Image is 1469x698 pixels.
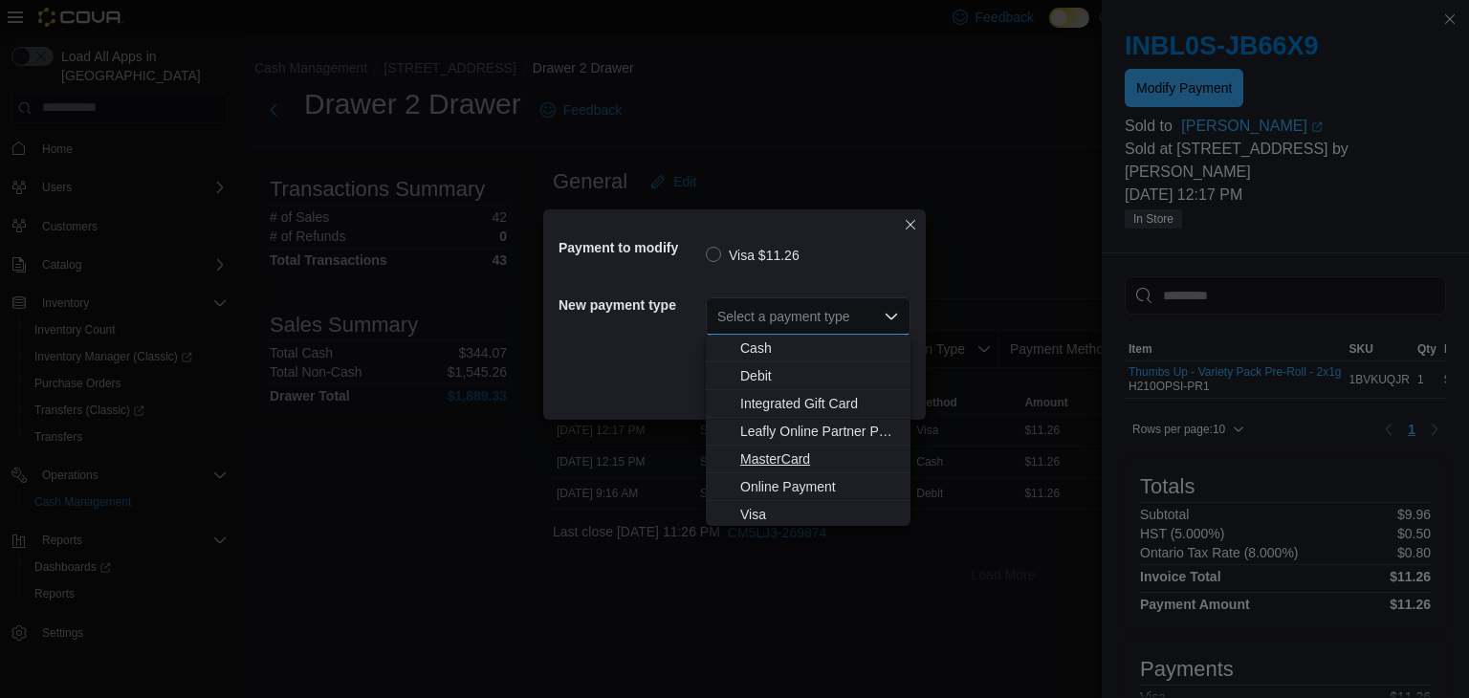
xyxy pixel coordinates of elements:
[740,366,899,385] span: Debit
[706,446,910,473] button: MasterCard
[559,229,702,267] h5: Payment to modify
[740,422,899,441] span: Leafly Online Partner Payment
[740,505,899,524] span: Visa
[899,213,922,236] button: Closes this modal window
[740,394,899,413] span: Integrated Gift Card
[884,309,899,324] button: Close list of options
[706,501,910,529] button: Visa
[717,305,719,328] input: Accessible screen reader label
[706,390,910,418] button: Integrated Gift Card
[740,338,899,358] span: Cash
[706,244,800,267] label: Visa $11.26
[706,335,910,362] button: Cash
[559,286,702,324] h5: New payment type
[706,418,910,446] button: Leafly Online Partner Payment
[740,477,899,496] span: Online Payment
[706,335,910,529] div: Choose from the following options
[740,449,899,469] span: MasterCard
[706,362,910,390] button: Debit
[706,473,910,501] button: Online Payment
